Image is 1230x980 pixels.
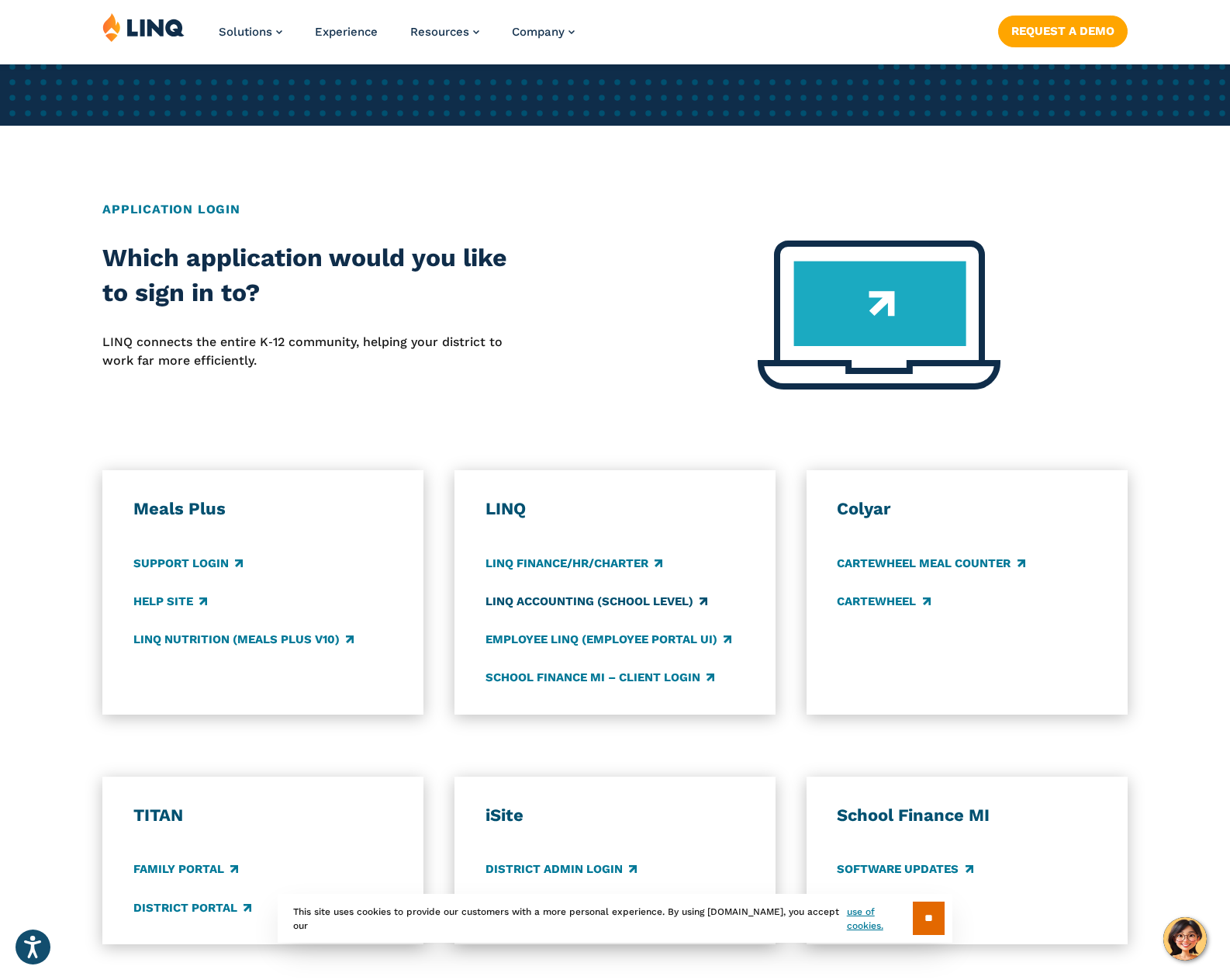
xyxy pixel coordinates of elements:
[278,894,952,943] div: This site uses cookies to provide our customers with a more personal experience. By using [DOMAIN...
[837,593,930,610] a: CARTEWHEEL
[512,25,565,39] span: Company
[485,805,745,826] h3: iSite
[512,25,575,39] a: Company
[837,805,1097,826] h3: School Finance MI
[410,25,479,39] a: Resources
[133,593,207,610] a: Help Site
[485,631,731,648] a: Employee LINQ (Employee Portal UI)
[485,861,637,878] a: District Admin Login
[133,555,243,572] a: Support Login
[315,25,378,39] a: Experience
[133,805,393,826] h3: TITAN
[837,498,1097,520] h3: Colyar
[102,12,185,42] img: LINQ | K‑12 Software
[837,861,973,878] a: Software Updates
[133,861,238,878] a: Family Portal
[485,593,707,610] a: LINQ Accounting (school level)
[410,25,469,39] span: Resources
[219,25,282,39] a: Solutions
[219,25,272,39] span: Solutions
[485,669,714,686] a: School Finance MI – Client Login
[1163,917,1207,961] button: Hello, have a question? Let’s chat.
[837,555,1024,572] a: CARTEWHEEL Meal Counter
[998,16,1128,47] a: Request a Demo
[133,899,251,916] a: District Portal
[102,333,511,371] p: LINQ connects the entire K‑12 community, helping your district to work far more efficiently.
[847,905,913,933] a: use of cookies.
[133,631,354,648] a: LINQ Nutrition (Meals Plus v10)
[485,555,662,572] a: LINQ Finance/HR/Charter
[485,498,745,520] h3: LINQ
[133,498,393,520] h3: Meals Plus
[998,12,1128,47] nav: Button Navigation
[102,241,511,311] h2: Which application would you like to sign in to?
[219,12,575,64] nav: Primary Navigation
[102,200,1127,219] h2: Application Login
